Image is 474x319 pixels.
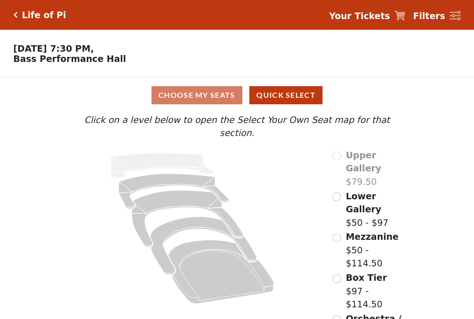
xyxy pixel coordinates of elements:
[22,10,66,20] h5: Life of Pi
[249,86,323,104] button: Quick Select
[346,149,408,189] label: $79.50
[66,113,408,140] p: Click on a level below to open the Select Your Own Seat map for that section.
[413,11,445,21] strong: Filters
[346,150,381,174] span: Upper Gallery
[346,191,381,215] span: Lower Gallery
[169,240,275,304] path: Orchestra / Parterre Circle - Seats Available: 41
[329,11,390,21] strong: Your Tickets
[346,272,387,283] span: Box Tier
[346,231,398,242] span: Mezzanine
[14,12,18,18] a: Click here to go back to filters
[329,9,405,23] a: Your Tickets
[111,153,215,178] path: Upper Gallery - Seats Available: 0
[346,271,408,311] label: $97 - $114.50
[346,190,408,230] label: $50 - $97
[413,9,460,23] a: Filters
[346,230,408,270] label: $50 - $114.50
[119,174,229,209] path: Lower Gallery - Seats Available: 167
